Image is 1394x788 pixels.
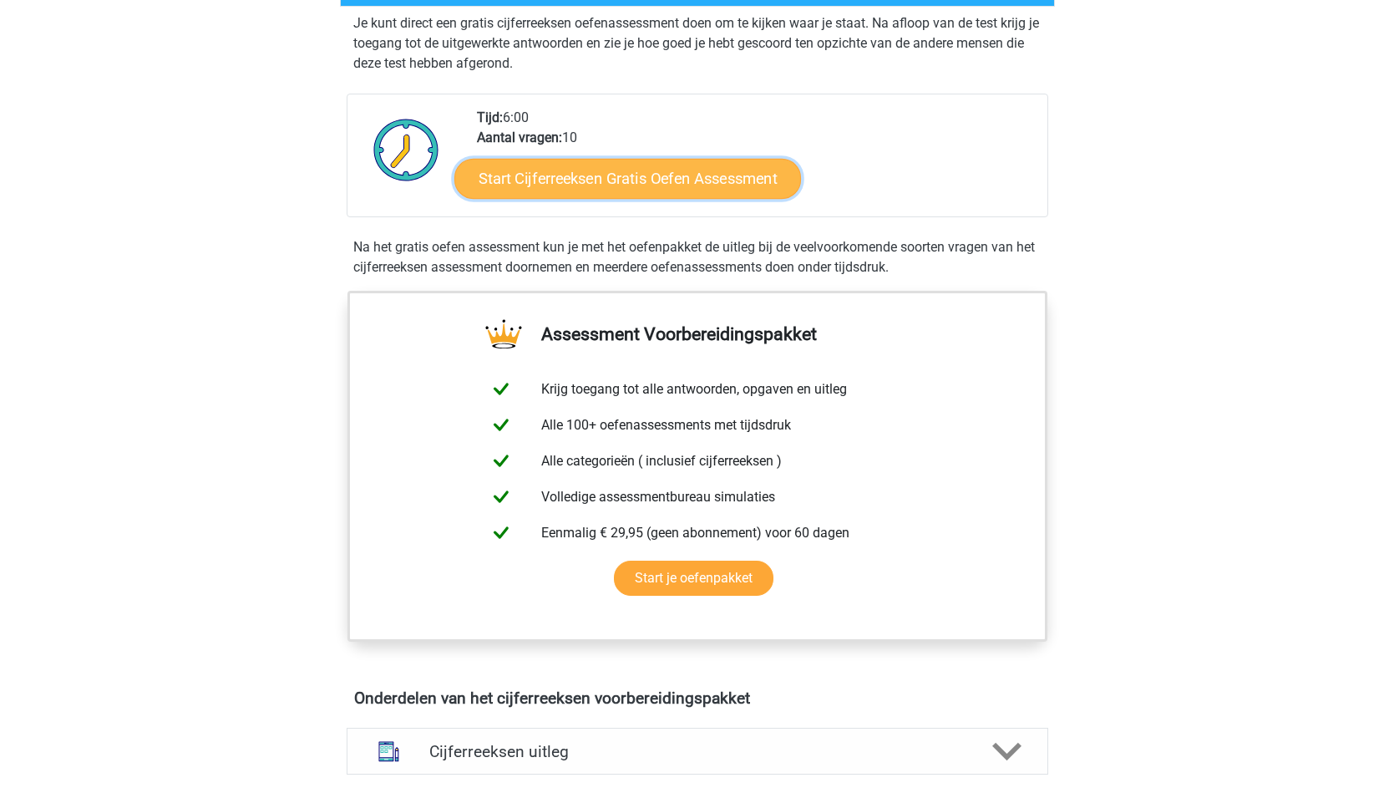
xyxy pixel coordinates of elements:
b: Aantal vragen: [477,130,562,145]
a: Start Cijferreeksen Gratis Oefen Assessment [454,158,801,198]
a: uitleg Cijferreeksen uitleg [340,728,1055,775]
b: Tijd: [477,109,503,125]
div: 6:00 10 [464,108,1047,216]
img: cijferreeksen uitleg [368,730,410,773]
a: Start je oefenpakket [614,561,773,596]
div: Na het gratis oefen assessment kun je met het oefenpakket de uitleg bij de veelvoorkomende soorte... [347,237,1048,277]
p: Je kunt direct een gratis cijferreeksen oefenassessment doen om te kijken waar je staat. Na afloo... [353,13,1042,74]
h4: Cijferreeksen uitleg [429,742,966,761]
h4: Onderdelen van het cijferreeksen voorbereidingspakket [354,689,1041,708]
img: Klok [364,108,449,191]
